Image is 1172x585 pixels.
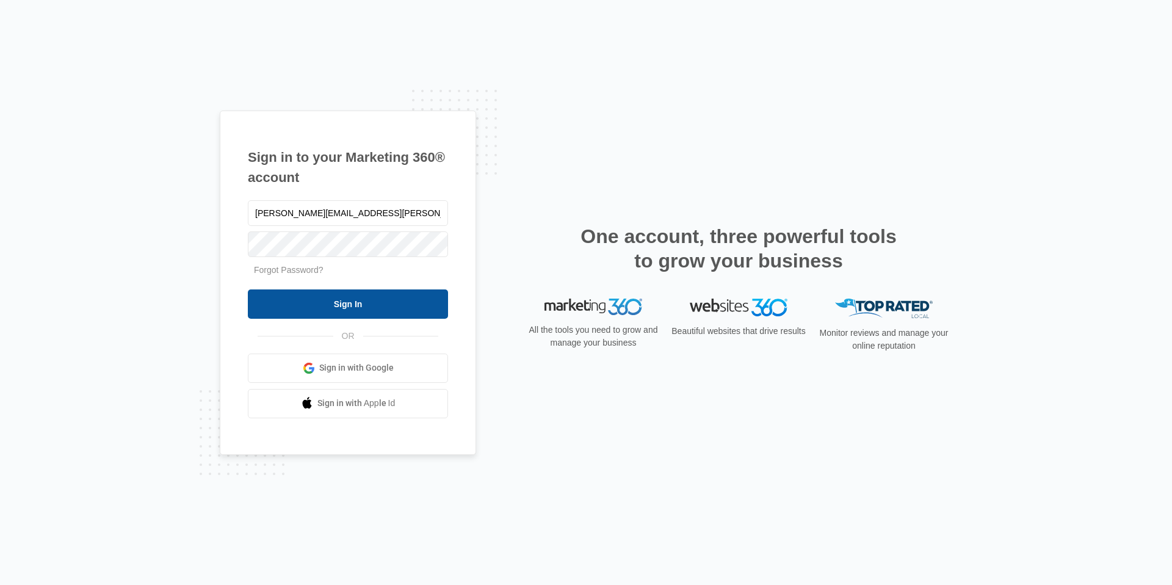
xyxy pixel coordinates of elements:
h1: Sign in to your Marketing 360® account [248,147,448,187]
span: OR [333,330,363,343]
span: Sign in with Apple Id [317,397,396,410]
a: Sign in with Apple Id [248,389,448,418]
p: Monitor reviews and manage your online reputation [816,327,952,352]
input: Sign In [248,289,448,319]
a: Sign in with Google [248,354,448,383]
img: Websites 360 [690,299,787,316]
img: Top Rated Local [835,299,933,319]
a: Forgot Password? [254,265,324,275]
p: All the tools you need to grow and manage your business [525,324,662,349]
h2: One account, three powerful tools to grow your business [577,224,900,273]
img: Marketing 360 [544,299,642,316]
p: Beautiful websites that drive results [670,325,807,338]
input: Email [248,200,448,226]
span: Sign in with Google [319,362,394,374]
